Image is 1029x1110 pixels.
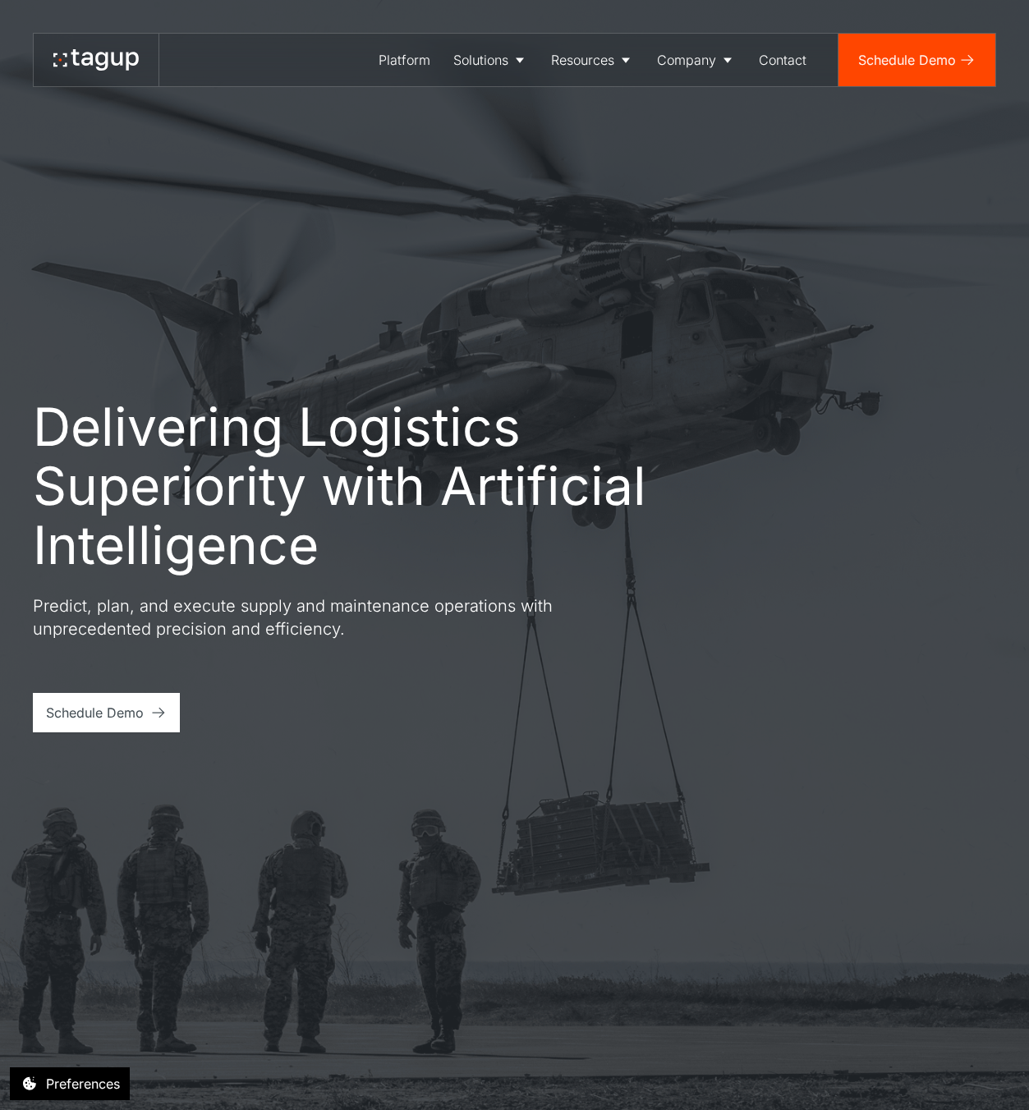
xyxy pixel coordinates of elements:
div: Platform [379,50,430,70]
a: Resources [540,34,645,86]
div: Preferences [46,1074,120,1094]
div: Company [657,50,716,70]
div: Schedule Demo [46,703,144,722]
a: Company [645,34,747,86]
div: Solutions [453,50,508,70]
div: Contact [759,50,806,70]
a: Contact [747,34,818,86]
div: Schedule Demo [858,50,956,70]
p: Predict, plan, and execute supply and maintenance operations with unprecedented precision and eff... [33,594,624,640]
a: Schedule Demo [33,693,180,732]
a: Solutions [442,34,540,86]
a: Schedule Demo [838,34,995,86]
a: Platform [367,34,442,86]
div: Resources [551,50,614,70]
h1: Delivering Logistics Superiority with Artificial Intelligence [33,397,723,575]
